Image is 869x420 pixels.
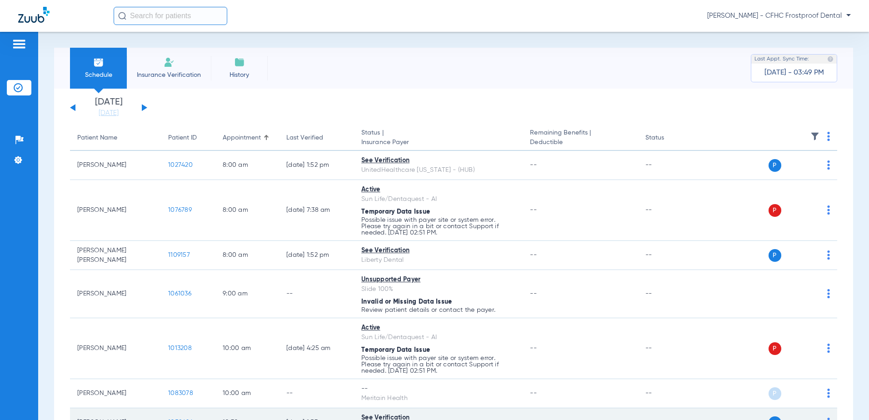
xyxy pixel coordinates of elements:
[361,333,515,342] div: Sun Life/Dentaquest - AI
[361,323,515,333] div: Active
[530,138,630,147] span: Deductible
[638,318,699,379] td: --
[279,241,354,270] td: [DATE] 1:52 PM
[638,241,699,270] td: --
[827,160,830,170] img: group-dot-blue.svg
[361,384,515,394] div: --
[827,56,834,62] img: last sync help info
[530,290,537,297] span: --
[70,318,161,379] td: [PERSON_NAME]
[827,250,830,260] img: group-dot-blue.svg
[361,156,515,165] div: See Verification
[769,204,781,217] span: P
[530,162,537,168] span: --
[361,217,515,236] p: Possible issue with payer site or system error. Please try again in a bit or contact Support if n...
[279,270,354,318] td: --
[354,125,523,151] th: Status |
[810,132,819,141] img: filter.svg
[769,249,781,262] span: P
[279,180,354,241] td: [DATE] 7:38 AM
[70,379,161,408] td: [PERSON_NAME]
[70,241,161,270] td: [PERSON_NAME] [PERSON_NAME]
[523,125,638,151] th: Remaining Benefits |
[218,70,261,80] span: History
[18,7,50,23] img: Zuub Logo
[361,347,430,353] span: Temporary Data Issue
[530,345,537,351] span: --
[827,205,830,215] img: group-dot-blue.svg
[361,255,515,265] div: Liberty Dental
[70,270,161,318] td: [PERSON_NAME]
[279,379,354,408] td: --
[168,162,193,168] span: 1027420
[81,109,136,118] a: [DATE]
[286,133,347,143] div: Last Verified
[215,241,279,270] td: 8:00 AM
[530,390,537,396] span: --
[361,165,515,175] div: UnitedHealthcare [US_STATE] - (HUB)
[530,207,537,213] span: --
[707,11,851,20] span: [PERSON_NAME] - CFHC Frostproof Dental
[215,318,279,379] td: 10:00 AM
[638,180,699,241] td: --
[215,379,279,408] td: 10:00 AM
[361,275,515,285] div: Unsupported Payer
[769,387,781,400] span: P
[361,307,515,313] p: Review patient details or contact the payer.
[827,344,830,353] img: group-dot-blue.svg
[279,318,354,379] td: [DATE] 4:25 AM
[70,180,161,241] td: [PERSON_NAME]
[215,270,279,318] td: 9:00 AM
[215,180,279,241] td: 8:00 AM
[764,68,824,77] span: [DATE] - 03:49 PM
[223,133,261,143] div: Appointment
[77,133,117,143] div: Patient Name
[168,390,193,396] span: 1083078
[638,125,699,151] th: Status
[824,376,869,420] iframe: Chat Widget
[168,290,191,297] span: 1061036
[754,55,809,64] span: Last Appt. Sync Time:
[827,289,830,298] img: group-dot-blue.svg
[361,138,515,147] span: Insurance Payer
[361,209,430,215] span: Temporary Data Issue
[168,252,190,258] span: 1109157
[638,270,699,318] td: --
[234,57,245,68] img: History
[769,159,781,172] span: P
[638,379,699,408] td: --
[168,133,197,143] div: Patient ID
[12,39,26,50] img: hamburger-icon
[361,299,452,305] span: Invalid or Missing Data Issue
[827,132,830,141] img: group-dot-blue.svg
[361,195,515,204] div: Sun Life/Dentaquest - AI
[168,207,192,213] span: 1076789
[769,342,781,355] span: P
[361,185,515,195] div: Active
[361,394,515,403] div: Meritain Health
[77,70,120,80] span: Schedule
[168,345,192,351] span: 1013208
[223,133,272,143] div: Appointment
[530,252,537,258] span: --
[638,151,699,180] td: --
[168,133,208,143] div: Patient ID
[361,355,515,374] p: Possible issue with payer site or system error. Please try again in a bit or contact Support if n...
[164,57,175,68] img: Manual Insurance Verification
[215,151,279,180] td: 8:00 AM
[114,7,227,25] input: Search for patients
[77,133,154,143] div: Patient Name
[361,246,515,255] div: See Verification
[118,12,126,20] img: Search Icon
[134,70,204,80] span: Insurance Verification
[81,98,136,118] li: [DATE]
[70,151,161,180] td: [PERSON_NAME]
[93,57,104,68] img: Schedule
[286,133,323,143] div: Last Verified
[279,151,354,180] td: [DATE] 1:52 PM
[361,285,515,294] div: Slide 100%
